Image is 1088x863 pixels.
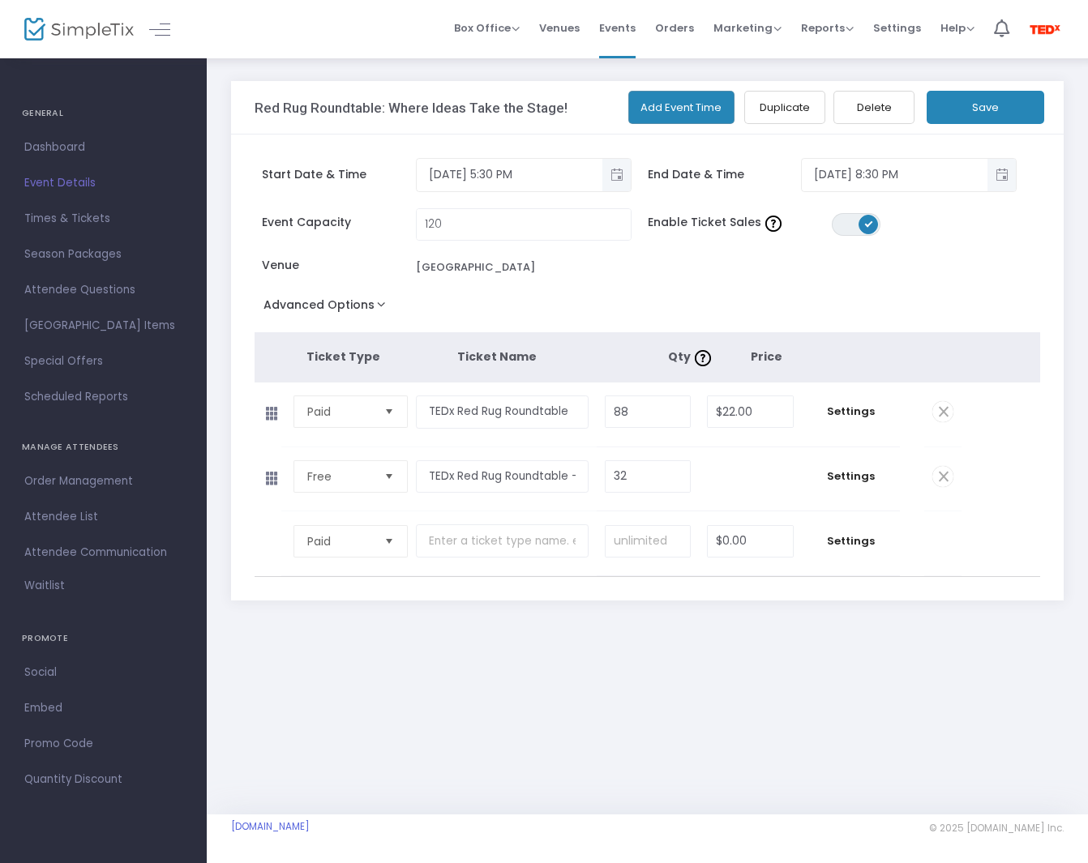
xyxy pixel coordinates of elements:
[306,348,380,365] span: Ticket Type
[713,20,782,36] span: Marketing
[22,431,185,464] h4: MANAGE ATTENDEES
[987,159,1016,191] button: Toggle popup
[24,733,182,754] span: Promo Code
[873,7,921,49] span: Settings
[940,20,974,36] span: Help
[454,20,520,36] span: Box Office
[648,166,802,183] span: End Date & Time
[24,173,182,194] span: Event Details
[262,257,416,274] span: Venue
[708,526,793,557] input: Price
[457,348,537,365] span: Ticket Name
[751,348,782,365] span: Price
[24,506,182,528] span: Attendee List
[655,7,694,49] span: Orders
[599,7,636,49] span: Events
[24,769,182,790] span: Quantity Discount
[378,461,401,492] button: Select
[24,578,65,594] span: Waitlist
[865,220,873,228] span: ON
[255,100,568,116] h3: Red Rug Roundtable: Where Ideas Take the Stage!
[307,404,371,420] span: Paid
[801,20,854,36] span: Reports
[416,395,589,429] input: Enter a ticket type name. e.g. General Admission
[833,91,915,124] button: Delete
[307,468,371,485] span: Free
[24,698,182,719] span: Embed
[416,460,589,493] input: Enter a ticket type name. e.g. General Admission
[231,820,310,833] a: [DOMAIN_NAME]
[378,526,401,557] button: Select
[744,91,825,124] button: Duplicate
[929,822,1064,835] span: © 2025 [DOMAIN_NAME] Inc.
[22,622,185,655] h4: PROMOTE
[24,244,182,265] span: Season Packages
[416,259,535,276] div: [GEOGRAPHIC_DATA]
[539,7,580,49] span: Venues
[24,351,182,372] span: Special Offers
[602,159,631,191] button: Toggle popup
[24,387,182,408] span: Scheduled Reports
[810,533,893,549] span: Settings
[417,161,602,188] input: Select date & time
[24,542,182,563] span: Attendee Communication
[262,214,416,231] span: Event Capacity
[24,315,182,336] span: [GEOGRAPHIC_DATA] Items
[606,526,690,557] input: unlimited
[668,348,715,365] span: Qty
[765,216,782,232] img: question-mark
[262,166,416,183] span: Start Date & Time
[927,91,1044,124] button: Save
[810,468,893,485] span: Settings
[695,350,711,366] img: question-mark
[24,471,182,492] span: Order Management
[24,137,182,158] span: Dashboard
[648,214,833,231] span: Enable Ticket Sales
[416,524,589,558] input: Enter a ticket type name. e.g. General Admission
[24,662,182,683] span: Social
[307,533,371,549] span: Paid
[24,208,182,229] span: Times & Tickets
[810,404,893,420] span: Settings
[708,396,793,427] input: Price
[628,91,735,124] button: Add Event Time
[24,280,182,301] span: Attendee Questions
[255,293,401,323] button: Advanced Options
[802,161,987,188] input: Select date & time
[378,396,401,427] button: Select
[22,97,185,130] h4: GENERAL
